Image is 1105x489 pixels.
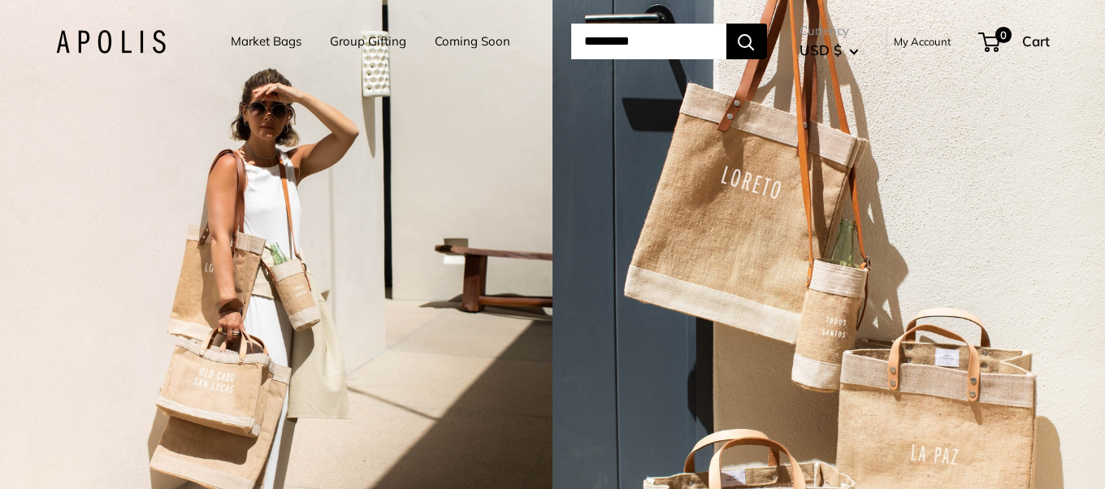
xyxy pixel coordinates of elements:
button: USD $ [799,37,859,63]
img: Apolis [56,30,166,54]
a: Group Gifting [330,30,406,53]
a: Market Bags [231,30,301,53]
input: Search... [571,24,726,59]
span: Cart [1022,32,1050,50]
a: My Account [894,32,951,51]
a: 0 Cart [980,28,1050,54]
span: USD $ [799,41,842,58]
button: Search [726,24,767,59]
a: Coming Soon [435,30,510,53]
span: 0 [994,27,1011,43]
span: Currency [799,19,859,42]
